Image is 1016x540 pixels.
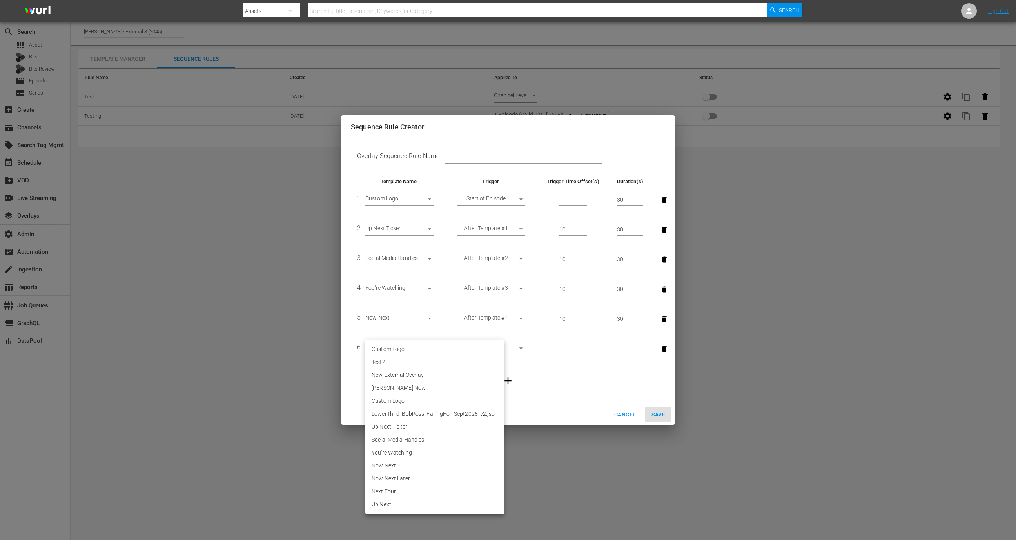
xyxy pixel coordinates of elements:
li: Custom Logo [365,395,504,407]
img: ans4CAIJ8jUAAAAAAAAAAAAAAAAAAAAAAAAgQb4GAAAAAAAAAAAAAAAAAAAAAAAAJMjXAAAAAAAAAAAAAAAAAAAAAAAAgAT5G... [19,2,56,20]
li: [PERSON_NAME] Now [365,382,504,395]
li: New External Overlay [365,369,504,382]
li: Up Next Ticker [365,420,504,433]
li: Up Next [365,498,504,511]
li: You're Watching [365,446,504,459]
li: LowerThird_BobRoss_FallingFor_Sept2025_v2.json [365,407,504,420]
li: Social Media Handles [365,433,504,446]
span: Search [779,3,800,17]
li: Next Four [365,485,504,498]
li: Now Next Later [365,472,504,485]
span: menu [5,6,14,16]
li: Test2 [365,356,504,369]
li: Now Next [365,459,504,472]
a: Sign Out [988,8,1009,14]
li: Custom Logo [365,343,504,356]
